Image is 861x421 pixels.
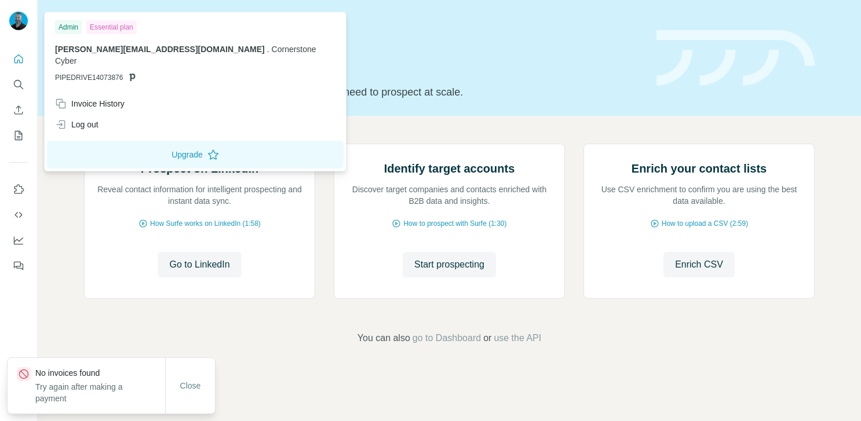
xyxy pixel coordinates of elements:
button: My lists [9,125,28,146]
p: Try again after making a payment [35,381,165,404]
p: Use CSV enrichment to confirm you are using the best data available. [596,184,802,207]
span: Go to LinkedIn [169,258,229,272]
span: [PERSON_NAME][EMAIL_ADDRESS][DOMAIN_NAME] [55,45,265,54]
h2: Identify target accounts [384,160,515,177]
button: Use Surfe on LinkedIn [9,179,28,200]
button: Use Surfe API [9,204,28,225]
div: Log out [55,119,98,130]
div: Quick start [84,21,643,33]
p: No invoices found [35,367,165,379]
p: Pick your starting point and we’ll provide everything you need to prospect at scale. [84,84,643,100]
button: Enrich CSV [9,100,28,120]
span: Enrich CSV [675,258,723,272]
button: go to Dashboard [413,331,481,345]
span: PIPEDRIVE14073876 [55,72,123,83]
div: Invoice History [55,98,125,109]
span: You can also [357,331,410,345]
h2: Enrich your contact lists [632,160,767,177]
button: Feedback [9,255,28,276]
button: Enrich CSV [663,252,735,277]
span: How Surfe works on LinkedIn (1:58) [150,218,261,229]
button: Quick start [9,49,28,69]
span: or [483,331,491,345]
span: How to prospect with Surfe (1:30) [403,218,506,229]
span: . [267,45,269,54]
p: Reveal contact information for intelligent prospecting and instant data sync. [96,184,303,207]
button: Search [9,74,28,95]
button: Dashboard [9,230,28,251]
span: Start prospecting [414,258,484,272]
p: Discover target companies and contacts enriched with B2B data and insights. [346,184,553,207]
h1: Let’s prospect together [84,54,643,77]
img: banner [656,30,815,86]
button: Go to LinkedIn [158,252,241,277]
button: Close [172,375,209,396]
button: use the API [494,331,541,345]
span: How to upload a CSV (2:59) [662,218,748,229]
button: Start prospecting [403,252,496,277]
span: Cornerstone Cyber [55,45,316,65]
div: Admin [55,20,82,34]
button: Upgrade [47,141,344,169]
div: Essential plan [86,20,137,34]
img: Avatar [9,12,28,30]
span: Close [180,380,201,391]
